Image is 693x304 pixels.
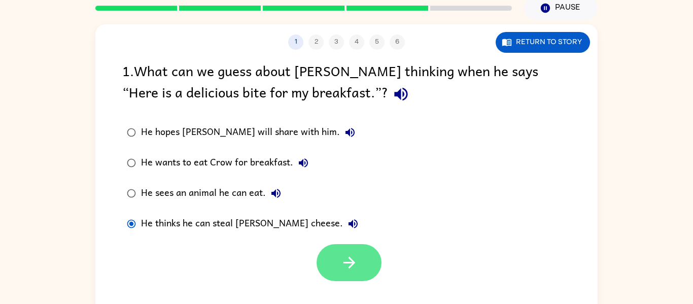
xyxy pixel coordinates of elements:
button: Return to story [496,32,590,53]
div: 1 . What can we guess about [PERSON_NAME] thinking when he says “Here is a delicious bite for my ... [122,60,571,107]
button: He thinks he can steal [PERSON_NAME] cheese. [343,214,363,234]
button: He hopes [PERSON_NAME] will share with him. [340,122,360,143]
div: He thinks he can steal [PERSON_NAME] cheese. [141,214,363,234]
button: He sees an animal he can eat. [266,183,286,204]
div: He sees an animal he can eat. [141,183,286,204]
div: He hopes [PERSON_NAME] will share with him. [141,122,360,143]
div: He wants to eat Crow for breakfast. [141,153,314,173]
button: 1 [288,35,303,50]
button: He wants to eat Crow for breakfast. [293,153,314,173]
